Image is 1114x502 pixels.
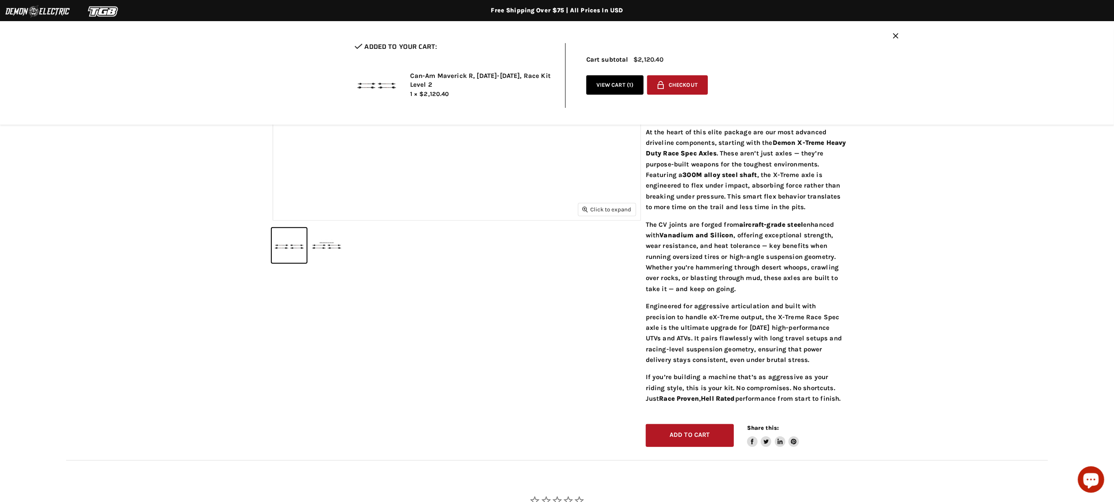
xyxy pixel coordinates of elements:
span: 1 [629,81,631,88]
b: aircraft-grade steel [739,221,803,229]
span: Add to cart [670,431,710,439]
button: Can-Am Maverick R, 2024-2025, Race Kit Level 2 thumbnail [272,228,307,263]
b: Vanadium and Silicon [660,231,734,239]
b: Demon X-Treme Heavy Duty Race Spec Axles [646,139,846,157]
span: 1 × [410,90,418,98]
button: Close [893,33,899,41]
button: Can-Am Maverick R, 2024-2025, Race Kit Level 2 thumbnail [309,228,344,263]
button: Add to cart [646,424,734,447]
img: TGB Logo 2 [70,3,137,20]
form: cart checkout [644,75,708,98]
b: Hell Rated [701,395,735,402]
span: Cart subtotal [586,55,629,63]
h2: Can-Am Maverick R, [DATE]-[DATE], Race Kit Level 2 [410,72,552,89]
button: Checkout [647,75,708,95]
p: If you’re building a machine that’s as aggressive as your riding style, this is your kit. No comp... [646,372,847,404]
aside: Share this: [747,424,799,447]
p: Engineered for aggressive articulation and built with precision to handle eX-Treme output, the X-... [646,301,847,365]
span: Click to expand [582,206,631,213]
span: $2,120.40 [633,56,663,63]
b: 300M alloy steel shaft [683,171,757,179]
span: Checkout [669,82,698,89]
img: Can-Am Maverick R, 2024-2025, Race Kit Level 2 [355,62,399,106]
img: Demon Electric Logo 2 [4,3,70,20]
span: Share this: [747,424,779,431]
p: At the heart of this elite package are our most advanced driveline components, starting with the ... [646,127,847,213]
a: View cart (1) [586,75,644,95]
h2: Added to your cart: [355,43,552,51]
button: Click to expand [578,203,636,215]
div: Free Shipping Over $75 | All Prices In USD [205,7,910,15]
b: Race Proven [659,395,699,402]
p: The CV joints are forged from enhanced with , offering exceptional strength, wear resistance, and... [646,219,847,295]
span: $2,120.40 [419,90,449,98]
inbox-online-store-chat: Shopify online store chat [1075,466,1107,495]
